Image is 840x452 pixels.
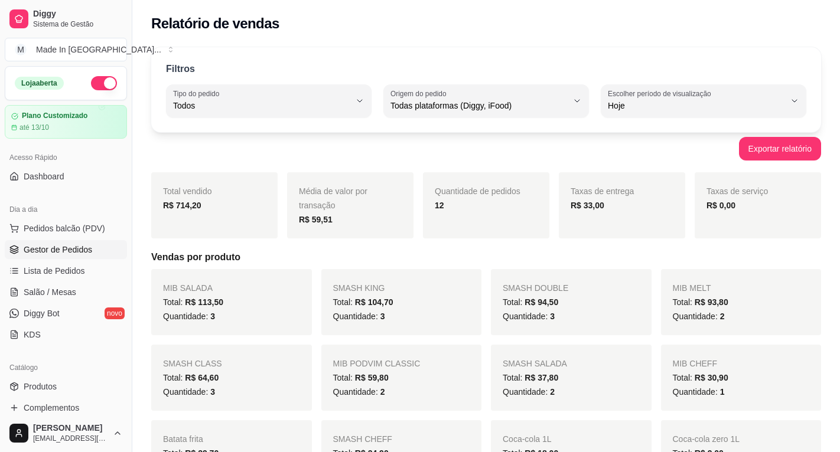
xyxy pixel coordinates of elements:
[695,297,728,307] span: R$ 93,80
[380,387,385,397] span: 2
[163,312,215,321] span: Quantidade:
[24,222,105,234] span: Pedidos balcão (PDV)
[163,434,203,444] span: Batata frita
[5,219,127,238] button: Pedidos balcão (PDV)
[673,387,725,397] span: Quantidade:
[695,373,728,382] span: R$ 30,90
[608,89,715,99] label: Escolher período de visualização
[333,373,389,382] span: Total:
[151,250,821,264] h5: Vendas por produto
[5,377,127,396] a: Produtos
[550,312,555,321] span: 3
[299,186,367,210] span: Média de valor por transação
[5,304,127,323] a: Diggy Botnovo
[163,201,201,210] strong: R$ 714,20
[33,423,108,434] span: [PERSON_NAME]
[383,84,589,117] button: Origem do pedidoTodas plataformas (Diggy, iFood)
[673,297,728,307] span: Total:
[15,77,64,90] div: Loja aberta
[19,123,49,132] article: até 13/10
[24,381,57,392] span: Produtos
[435,186,520,196] span: Quantidade de pedidos
[173,89,223,99] label: Tipo do pedido
[390,89,450,99] label: Origem do pedido
[571,186,634,196] span: Taxas de entrega
[185,297,223,307] span: R$ 113,50
[24,171,64,182] span: Dashboard
[299,215,333,224] strong: R$ 59,51
[5,148,127,167] div: Acesso Rápido
[673,359,717,368] span: MIB CHEFF
[33,9,122,19] span: Diggy
[333,312,385,321] span: Quantidade:
[5,419,127,447] button: [PERSON_NAME][EMAIL_ADDRESS][DOMAIN_NAME]
[24,402,79,414] span: Complementos
[5,398,127,417] a: Complementos
[333,283,385,293] span: SMASH KING
[166,62,195,76] p: Filtros
[571,201,604,210] strong: R$ 33,00
[503,312,555,321] span: Quantidade:
[5,38,127,61] button: Select a team
[503,297,558,307] span: Total:
[380,312,385,321] span: 3
[5,240,127,259] a: Gestor de Pedidos
[333,297,393,307] span: Total:
[5,358,127,377] div: Catálogo
[5,261,127,280] a: Lista de Pedidos
[5,167,127,186] a: Dashboard
[163,283,213,293] span: MIB SALADA
[210,312,215,321] span: 3
[173,100,350,112] span: Todos
[673,373,728,382] span: Total:
[5,200,127,219] div: Dia a dia
[5,5,127,33] a: DiggySistema de Gestão
[503,387,555,397] span: Quantidade:
[525,373,558,382] span: R$ 37,80
[390,100,568,112] span: Todas plataformas (Diggy, iFood)
[706,201,735,210] strong: R$ 0,00
[33,19,122,29] span: Sistema de Gestão
[333,434,392,444] span: SMASH CHEFF
[24,244,92,256] span: Gestor de Pedidos
[720,387,725,397] span: 1
[210,387,215,397] span: 3
[151,14,279,33] h2: Relatório de vendas
[24,286,76,298] span: Salão / Mesas
[22,112,87,120] article: Plano Customizado
[5,105,127,139] a: Plano Customizadoaté 13/10
[503,359,567,368] span: SMASH SALADA
[36,44,161,55] div: Made In [GEOGRAPHIC_DATA] ...
[166,84,372,117] button: Tipo do pedidoTodos
[355,297,393,307] span: R$ 104,70
[601,84,806,117] button: Escolher período de visualizaçãoHoje
[333,359,421,368] span: MIB PODVIM CLASSIC
[24,329,41,340] span: KDS
[333,387,385,397] span: Quantidade:
[739,137,821,161] button: Exportar relatório
[5,283,127,302] a: Salão / Mesas
[503,283,568,293] span: SMASH DOUBLE
[550,387,555,397] span: 2
[673,434,740,444] span: Coca-cola zero 1L
[720,312,725,321] span: 2
[608,100,785,112] span: Hoje
[15,44,27,55] span: M
[673,312,725,321] span: Quantidade:
[435,201,444,210] strong: 12
[5,325,127,344] a: KDS
[24,307,60,319] span: Diggy Bot
[355,373,389,382] span: R$ 59,80
[163,373,219,382] span: Total:
[503,434,552,444] span: Coca-cola 1L
[163,359,222,368] span: SMASH CLASS
[503,373,558,382] span: Total:
[525,297,558,307] span: R$ 94,50
[673,283,711,293] span: MIB MELT
[163,387,215,397] span: Quantidade:
[185,373,219,382] span: R$ 64,60
[706,186,768,196] span: Taxas de serviço
[163,186,212,196] span: Total vendido
[91,76,117,90] button: Alterar Status
[163,297,223,307] span: Total:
